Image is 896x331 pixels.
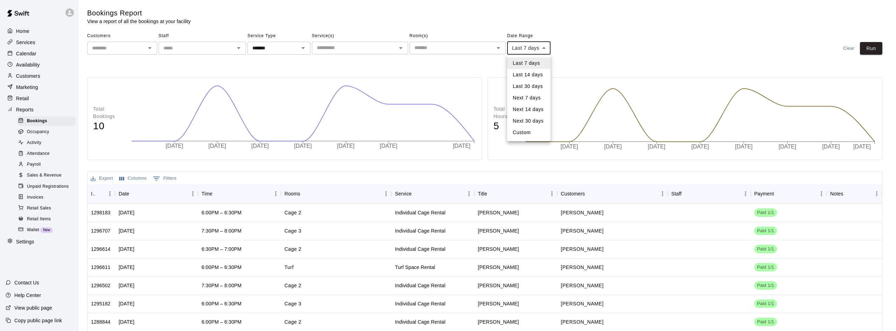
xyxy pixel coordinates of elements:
[507,57,551,69] li: Last 7 days
[507,127,551,138] li: Custom
[507,115,551,127] li: Next 30 days
[507,81,551,92] li: Last 30 days
[507,92,551,104] li: Next 7 days
[507,69,551,81] li: Last 14 days
[507,104,551,115] li: Next 14 days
